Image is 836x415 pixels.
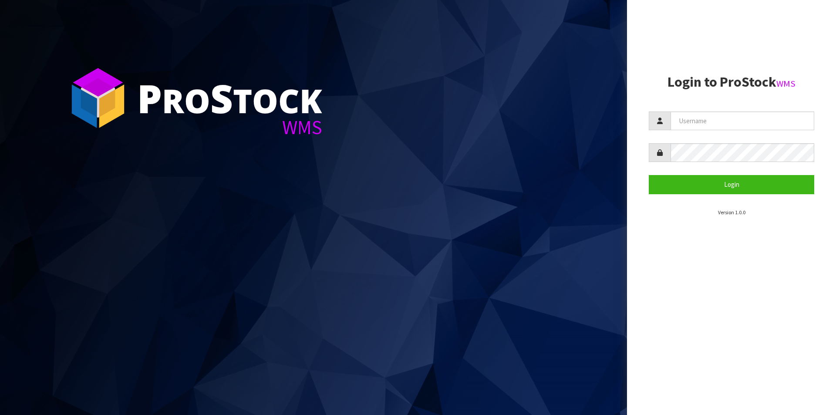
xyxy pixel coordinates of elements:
img: ProStock Cube [65,65,131,131]
div: WMS [137,118,322,137]
input: Username [671,111,814,130]
span: S [210,71,233,125]
h2: Login to ProStock [649,74,814,90]
button: Login [649,175,814,194]
span: P [137,71,162,125]
small: Version 1.0.0 [718,209,745,216]
div: ro tock [137,78,322,118]
small: WMS [776,78,796,89]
